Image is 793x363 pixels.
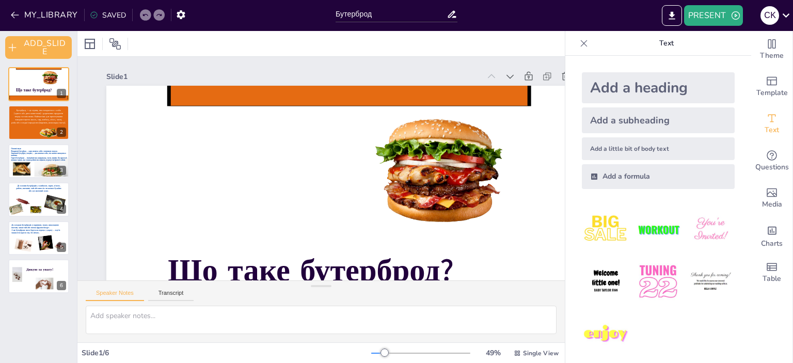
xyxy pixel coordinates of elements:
[684,5,743,26] button: PRESENT
[582,137,735,160] div: Add a little bit of body text
[634,258,682,306] img: 5.jpeg
[11,156,67,161] span: Гарячі бутерброди — підігріваються (наприклад, тости, паніні). Це проста й швидка страва, яку мож...
[582,310,630,358] img: 7.jpeg
[634,206,682,254] img: 2.jpeg
[26,267,53,272] span: Дякую за увагу!
[57,128,66,137] div: 2
[760,50,784,61] span: Theme
[11,229,60,233] span: А ще бутерброди часто беруть як перекус у дорогу — тоді їх можна їсти просто так, без нічого..
[82,36,98,52] div: Layout
[17,108,61,112] span: Бутерброд — це страва, яка складається з хліба
[8,144,69,178] div: https://pixabay.com/get/g7867e6c88392d395992aeffc9bb1fa567c21fd84b58ea3bc73b1f7feb61717ce55d7f120...
[11,150,69,156] span: Відкритий бутерброд — один шматок хліба з начинкою зверхуа. Закритий бутерброд (сендвіч) — два шм...
[109,38,121,50] span: Position
[57,166,66,175] div: 3
[760,5,779,26] button: С K
[11,121,66,124] span: рибу або солодкі інгредієнти (варення, шоколадну пасту).
[760,6,779,25] div: С K
[662,5,682,26] button: EXPORT_TO_POWERPOINT
[765,124,779,136] span: Text
[751,254,792,291] div: Add a table
[751,143,792,180] div: Get real-time input from your audience
[481,348,505,358] div: 49 %
[751,68,792,105] div: Add ready made slides
[582,107,735,133] div: Add a subheading
[582,206,630,254] img: 1.jpeg
[57,243,66,252] div: 5
[755,162,789,173] span: Questions
[8,182,69,216] div: https://pixabay.com/get/gb85b1defe984208bb0c651eafc5df86bf789594f4b0e244cfc62a683fa9021d8aaad193c...
[168,249,454,292] span: Що таке бутерброд?
[687,206,735,254] img: 3.jpeg
[11,224,59,228] span: До солодких бутербродів (з варенням, медом, шоколадною пастою): какао чай або молоко фрукти йогурт.
[756,87,788,99] span: Template
[57,89,66,98] div: 1
[57,204,66,214] div: 4
[86,290,144,301] button: Speaker Notes
[11,148,21,150] span: Основні види:
[16,88,52,93] span: Що таке бутерброд?
[8,67,69,101] div: https://i.imgur.com/6L0yer5.pngЩо таке бутерброд?1
[106,72,480,82] div: Slide 1
[148,290,194,301] button: Transcript
[763,273,781,285] span: Table
[8,7,82,23] button: MY_LIBRARY
[8,259,69,293] div: Дякую за увагу!https://pixabay.com/get/g582435703016e73fd94eca646396861d6173acf8f781933df4d7c373d...
[5,36,72,59] button: ADD_SLIDE
[14,112,63,115] span: (одного або двох шматочків) і додаткових продуктів
[582,258,630,306] img: 4.jpeg
[90,10,126,20] div: SAVED
[8,105,69,139] div: https://i.imgur.com/RqfoZjE.pngБутерброд — це страва, яка складається з хліба(одного або двох шма...
[592,31,741,56] p: Text
[762,199,782,210] span: Media
[751,217,792,254] div: Add charts and graphs
[751,105,792,143] div: Add text boxes
[8,221,69,255] div: До солодких бутербродів (з варенням, медом, шоколадною пастою): какао чай або молоко фрукти йогур...
[523,349,559,357] span: Single View
[582,164,735,189] div: Add a formula
[336,7,447,22] input: INSERT_TITLE
[761,238,783,249] span: Charts
[57,281,66,290] div: 6
[751,31,792,68] div: Change the overall theme
[17,185,61,192] span: До солоних бутербродів (з ковбасою, сиром, м’ясом, рибою, овочами): чай або кава сік чи компот бу...
[751,180,792,217] div: Add images, graphics, shapes or video
[687,258,735,306] img: 6.jpeg
[82,348,371,358] div: Slide 1 / 6
[14,115,62,121] span: зверху чи між ними. Найчастіше для приготування використовують масло, сир, ковбасу, м’ясо, овочі,
[582,72,735,103] div: Add a heading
